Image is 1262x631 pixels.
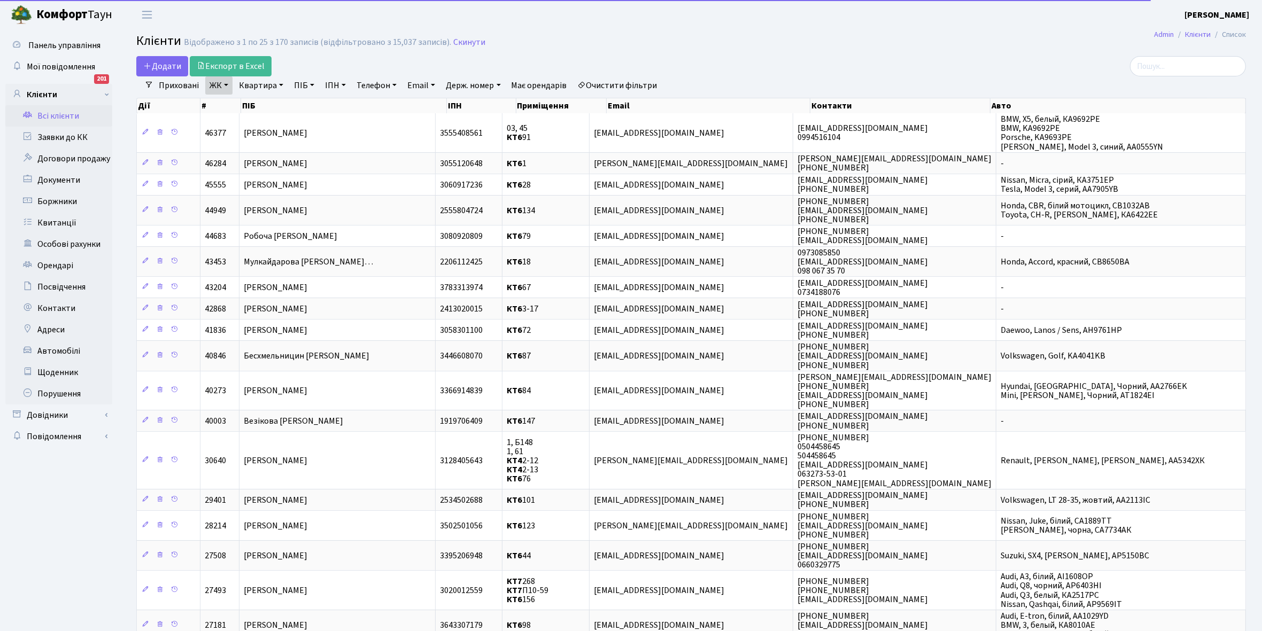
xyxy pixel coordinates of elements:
[594,324,724,336] span: [EMAIL_ADDRESS][DOMAIN_NAME]
[205,303,226,315] span: 42868
[594,303,724,315] span: [EMAIL_ADDRESS][DOMAIN_NAME]
[507,303,522,315] b: КТ6
[136,56,188,76] a: Додати
[205,76,233,95] a: ЖК
[5,148,112,169] a: Договори продажу
[321,76,350,95] a: ІПН
[5,191,112,212] a: Боржники
[594,385,724,396] span: [EMAIL_ADDRESS][DOMAIN_NAME]
[507,324,522,336] b: КТ6
[143,60,181,72] span: Додати
[1001,158,1004,169] span: -
[447,98,516,113] th: ІПН
[440,303,483,315] span: 2413020015
[205,324,226,336] span: 41836
[507,179,522,191] b: КТ6
[453,37,485,48] a: Скинути
[594,550,724,562] span: [EMAIL_ADDRESS][DOMAIN_NAME]
[507,575,548,605] span: 268 П10-59 156
[1001,174,1118,195] span: Nissan, Micra, сірий, КА3751ЕР Tesla, Model 3, серий, АА7905YВ
[205,585,226,596] span: 27493
[1001,324,1122,336] span: Daewoo, Lanos / Sens, AH9761HP
[200,98,241,113] th: #
[244,415,343,427] span: Везікова [PERSON_NAME]
[594,158,788,169] span: [PERSON_NAME][EMAIL_ADDRESS][DOMAIN_NAME]
[507,619,531,631] span: 98
[5,105,112,127] a: Всі клієнти
[507,585,522,596] b: КТ7
[507,464,522,476] b: КТ4
[136,32,181,50] span: Клієнти
[1001,550,1149,562] span: Suzuki, SX4, [PERSON_NAME], AP5150BC
[594,350,724,362] span: [EMAIL_ADDRESS][DOMAIN_NAME]
[205,520,226,532] span: 28214
[5,426,112,447] a: Повідомлення
[205,550,226,562] span: 27508
[190,56,272,76] a: Експорт в Excel
[1001,515,1132,536] span: Nissan, Juke, білий, СА1889ТТ [PERSON_NAME], чорна, СА7734АК
[244,350,369,362] span: Бесхмельницин [PERSON_NAME]
[5,169,112,191] a: Документи
[5,127,112,148] a: Заявки до КК
[507,473,522,485] b: КТ6
[594,415,724,427] span: [EMAIL_ADDRESS][DOMAIN_NAME]
[440,619,483,631] span: 3643307179
[137,98,200,113] th: Дії
[798,411,928,432] span: [EMAIL_ADDRESS][DOMAIN_NAME] [PHONE_NUMBER]
[244,282,307,293] span: [PERSON_NAME]
[27,61,95,73] span: Мої повідомлення
[1138,24,1262,46] nav: breadcrumb
[798,299,928,320] span: [EMAIL_ADDRESS][DOMAIN_NAME] [PHONE_NUMBER]
[594,455,788,466] span: [PERSON_NAME][EMAIL_ADDRESS][DOMAIN_NAME]
[507,256,531,268] span: 18
[507,205,535,216] span: 134
[594,179,724,191] span: [EMAIL_ADDRESS][DOMAIN_NAME]
[1001,113,1163,152] span: BMW, X5, белый, КА9692РЕ BMW, KA9692PE Porsche, KA9693PE [PERSON_NAME], Model 3, синий, АА0555YN
[5,212,112,233] a: Квитанції
[5,298,112,319] a: Контакти
[5,233,112,255] a: Особові рахунки
[205,158,226,169] span: 46284
[798,341,928,371] span: [PHONE_NUMBER] [EMAIL_ADDRESS][DOMAIN_NAME] [PHONE_NUMBER]
[507,494,535,506] span: 101
[244,385,307,396] span: [PERSON_NAME]
[244,127,307,139] span: [PERSON_NAME]
[205,179,226,191] span: 45555
[205,127,226,139] span: 46377
[244,205,307,216] span: [PERSON_NAME]
[810,98,990,113] th: Контакти
[507,179,531,191] span: 28
[440,127,483,139] span: 3555408561
[798,174,928,195] span: [EMAIL_ADDRESS][DOMAIN_NAME] [PHONE_NUMBER]
[1185,29,1211,40] a: Клієнти
[507,230,531,242] span: 79
[507,385,522,396] b: КТ6
[205,415,226,427] span: 40003
[798,122,928,143] span: [EMAIL_ADDRESS][DOMAIN_NAME] 0994516104
[244,303,307,315] span: [PERSON_NAME]
[798,320,928,341] span: [EMAIL_ADDRESS][DOMAIN_NAME] [PHONE_NUMBER]
[205,350,226,362] span: 40846
[1001,230,1004,242] span: -
[507,350,522,362] b: КТ6
[507,303,538,315] span: 3-17
[440,585,483,596] span: 3020012559
[36,6,112,24] span: Таун
[290,76,319,95] a: ПІБ
[594,619,724,631] span: [EMAIL_ADDRESS][DOMAIN_NAME]
[94,74,109,84] div: 201
[440,256,483,268] span: 2206112425
[1001,571,1122,610] span: Audi, A3, білий, AI1608OP Audi, Q8, чорний, AP6403HI Audi, Q3, белый, КА2517РС Nissan, Qashqai, б...
[28,40,100,51] span: Панель управління
[507,282,522,293] b: КТ6
[798,575,928,605] span: [PHONE_NUMBER] [PHONE_NUMBER] [EMAIL_ADDRESS][DOMAIN_NAME]
[403,76,439,95] a: Email
[205,256,226,268] span: 43453
[440,282,483,293] span: 3783313974
[507,455,522,466] b: КТ4
[507,205,522,216] b: КТ6
[440,205,483,216] span: 2555804724
[798,225,928,246] span: [PHONE_NUMBER] [EMAIL_ADDRESS][DOMAIN_NAME]
[5,362,112,383] a: Щоденник
[798,371,992,410] span: [PERSON_NAME][EMAIL_ADDRESS][DOMAIN_NAME] [PHONE_NUMBER] [EMAIL_ADDRESS][DOMAIN_NAME] [PHONE_NUMBER]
